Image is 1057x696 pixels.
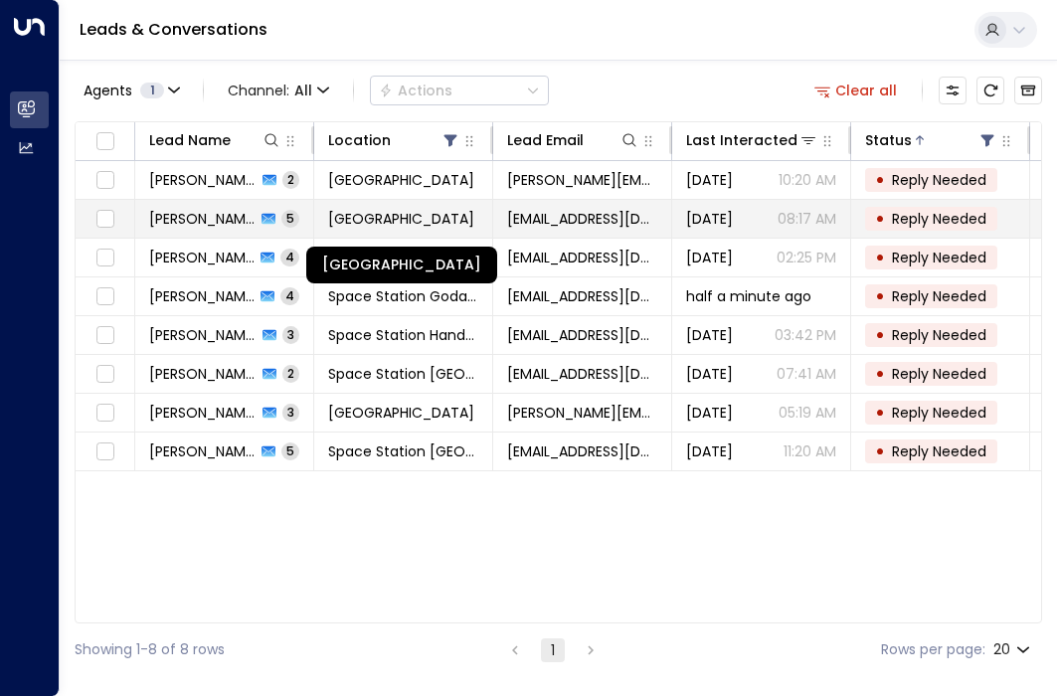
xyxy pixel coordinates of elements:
[892,170,986,190] span: Reply Needed
[328,403,474,423] span: Space Station Stirchley
[686,170,733,190] span: Aug 15, 2025
[507,170,657,190] span: sophie_star_oneill@hotmail.com
[892,325,986,345] span: Reply Needed
[875,357,885,391] div: •
[149,170,257,190] span: Sophie ONeill
[686,128,818,152] div: Last Interacted
[779,403,836,423] p: 05:19 AM
[507,403,657,423] span: alex_columbano@outlook.com
[507,128,639,152] div: Lead Email
[892,403,986,423] span: Reply Needed
[149,286,255,306] span: William Lufta
[92,168,117,193] span: Toggle select row
[806,77,906,104] button: Clear all
[875,435,885,468] div: •
[370,76,549,105] button: Actions
[875,396,885,430] div: •
[92,129,117,154] span: Toggle select all
[892,441,986,461] span: Reply Needed
[1014,77,1042,104] button: Archived Leads
[149,364,257,384] span: Emily Stout
[75,639,225,660] div: Showing 1-8 of 8 rows
[939,77,967,104] button: Customize
[328,128,460,152] div: Location
[328,286,478,306] span: Space Station Godalming
[892,248,986,267] span: Reply Needed
[881,639,985,660] label: Rows per page:
[328,128,391,152] div: Location
[220,77,337,104] span: Channel:
[686,286,811,306] span: half a minute ago
[777,364,836,384] p: 07:41 AM
[149,128,281,152] div: Lead Name
[370,76,549,105] div: Button group with a nested menu
[875,241,885,274] div: •
[80,18,267,41] a: Leads & Conversations
[892,364,986,384] span: Reply Needed
[328,441,478,461] span: Space Station Wakefield
[993,635,1034,664] div: 20
[282,171,299,188] span: 2
[502,637,604,662] nav: pagination navigation
[865,128,912,152] div: Status
[328,209,474,229] span: Space Station Stirchley
[92,246,117,270] span: Toggle select row
[149,325,257,345] span: Abdul Basit
[875,163,885,197] div: •
[75,77,187,104] button: Agents1
[686,248,733,267] span: Jul 31, 2025
[507,248,657,267] span: rohenahanif@hotmail.com
[280,249,299,265] span: 4
[149,403,257,423] span: Alessandro Columbano
[775,325,836,345] p: 03:42 PM
[686,325,733,345] span: Aug 07, 2025
[92,284,117,309] span: Toggle select row
[281,442,299,459] span: 5
[778,209,836,229] p: 08:17 AM
[686,364,733,384] span: Aug 15, 2025
[541,638,565,662] button: page 1
[686,128,797,152] div: Last Interacted
[875,318,885,352] div: •
[686,441,733,461] span: Yesterday
[294,83,312,98] span: All
[328,364,478,384] span: Space Station Garretts Green
[779,170,836,190] p: 10:20 AM
[507,325,657,345] span: abdul.basit453@gmail.com
[379,82,452,99] div: Actions
[328,325,478,345] span: Space Station Handsworth
[92,323,117,348] span: Toggle select row
[865,128,997,152] div: Status
[686,403,733,423] span: Yesterday
[92,362,117,387] span: Toggle select row
[149,128,231,152] div: Lead Name
[306,247,497,283] div: [GEOGRAPHIC_DATA]
[507,286,657,306] span: wlufta@googlemail.com
[686,209,733,229] span: Jul 25, 2025
[281,210,299,227] span: 5
[280,287,299,304] span: 4
[507,364,657,384] span: elouspbill@outlook.com
[976,77,1004,104] span: Refresh
[149,248,255,267] span: Rohena Hanif
[149,209,256,229] span: Christopher Spencer Jones
[507,128,584,152] div: Lead Email
[892,209,986,229] span: Reply Needed
[892,286,986,306] span: Reply Needed
[282,365,299,382] span: 2
[220,77,337,104] button: Channel:All
[282,326,299,343] span: 3
[140,83,164,98] span: 1
[92,207,117,232] span: Toggle select row
[92,439,117,464] span: Toggle select row
[84,84,132,97] span: Agents
[777,248,836,267] p: 02:25 PM
[328,170,474,190] span: Space Station Stirchley
[282,404,299,421] span: 3
[507,441,657,461] span: Fee@talktalk.net
[875,202,885,236] div: •
[784,441,836,461] p: 11:20 AM
[149,441,256,461] span: Fiona Pearson
[507,209,657,229] span: cjsj55@gmail.com
[875,279,885,313] div: •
